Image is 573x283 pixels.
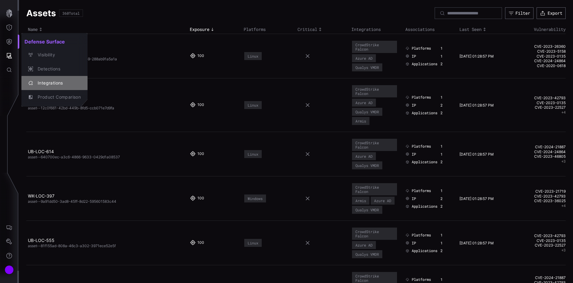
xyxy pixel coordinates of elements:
div: Visibility [35,51,81,59]
button: Visibility [21,48,88,62]
h2: Defense Surface [21,36,88,48]
button: Integrations [21,76,88,90]
div: Integrations [35,79,81,87]
div: Detections [35,65,81,73]
button: Detections [21,62,88,76]
button: Product Comparison [21,90,88,104]
div: Product Comparison [35,93,81,101]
